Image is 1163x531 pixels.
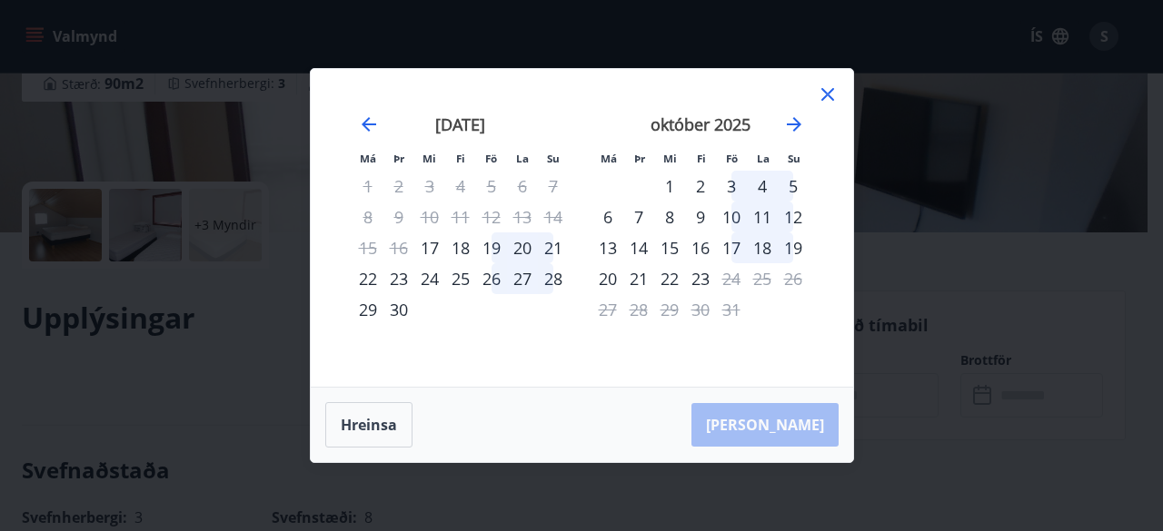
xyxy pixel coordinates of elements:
[445,263,476,294] td: Choose fimmtudagur, 25. september 2025 as your check-in date. It’s available.
[507,232,538,263] div: 20
[592,294,623,325] td: Not available. mánudagur, 27. október 2025
[697,152,706,165] small: Fi
[445,202,476,232] td: Not available. fimmtudagur, 11. september 2025
[353,202,383,232] td: Not available. mánudagur, 8. september 2025
[476,232,507,263] div: 19
[476,232,507,263] td: Choose föstudagur, 19. september 2025 as your check-in date. It’s available.
[747,202,778,232] td: Choose laugardagur, 11. október 2025 as your check-in date. It’s available.
[383,294,414,325] td: Choose þriðjudagur, 30. september 2025 as your check-in date. It’s available.
[456,152,465,165] small: Fi
[476,202,507,232] td: Not available. föstudagur, 12. september 2025
[778,263,809,294] td: Not available. sunnudagur, 26. október 2025
[716,171,747,202] td: Choose föstudagur, 3. október 2025 as your check-in date. It’s available.
[654,171,685,202] div: 1
[592,263,623,294] div: 20
[716,202,747,232] div: 10
[623,263,654,294] td: Choose þriðjudagur, 21. október 2025 as your check-in date. It’s available.
[663,152,677,165] small: Mi
[414,263,445,294] div: 24
[654,263,685,294] div: 22
[538,263,569,294] td: Choose sunnudagur, 28. september 2025 as your check-in date. It’s available.
[445,171,476,202] td: Not available. fimmtudagur, 4. september 2025
[623,202,654,232] td: Choose þriðjudagur, 7. október 2025 as your check-in date. It’s available.
[353,263,383,294] td: Choose mánudagur, 22. september 2025 as your check-in date. It’s available.
[788,152,800,165] small: Su
[353,171,383,202] td: Not available. mánudagur, 1. september 2025
[716,232,747,263] td: Choose föstudagur, 17. október 2025 as your check-in date. It’s available.
[592,263,623,294] td: Choose mánudagur, 20. október 2025 as your check-in date. It’s available.
[685,232,716,263] td: Choose fimmtudagur, 16. október 2025 as your check-in date. It’s available.
[685,263,716,294] div: 23
[623,232,654,263] td: Choose þriðjudagur, 14. október 2025 as your check-in date. It’s available.
[783,113,805,135] div: Move forward to switch to the next month.
[325,402,413,447] button: Hreinsa
[685,202,716,232] div: 9
[651,113,750,135] strong: október 2025
[507,263,538,294] td: Choose laugardagur, 27. september 2025 as your check-in date. It’s available.
[476,263,507,294] div: 26
[778,202,809,232] div: 12
[592,232,623,263] div: 13
[476,171,507,202] td: Not available. föstudagur, 5. september 2025
[623,202,654,232] div: 7
[538,232,569,263] td: Choose sunnudagur, 21. september 2025 as your check-in date. It’s available.
[445,232,476,263] td: Choose fimmtudagur, 18. september 2025 as your check-in date. It’s available.
[422,152,436,165] small: Mi
[538,263,569,294] div: 28
[414,232,445,263] td: Choose miðvikudagur, 17. september 2025 as your check-in date. It’s available.
[592,202,623,232] div: 6
[358,113,380,135] div: Move backward to switch to the previous month.
[538,202,569,232] td: Not available. sunnudagur, 14. september 2025
[654,232,685,263] div: 15
[353,232,383,263] td: Not available. mánudagur, 15. september 2025
[778,232,809,263] td: Choose sunnudagur, 19. október 2025 as your check-in date. It’s available.
[623,263,654,294] div: 21
[654,171,685,202] td: Choose miðvikudagur, 1. október 2025 as your check-in date. It’s available.
[747,263,778,294] td: Not available. laugardagur, 25. október 2025
[414,171,445,202] td: Not available. miðvikudagur, 3. september 2025
[360,152,376,165] small: Má
[414,232,445,263] div: Aðeins innritun í boði
[716,202,747,232] td: Choose föstudagur, 10. október 2025 as your check-in date. It’s available.
[654,202,685,232] div: 8
[516,152,529,165] small: La
[747,232,778,263] td: Choose laugardagur, 18. október 2025 as your check-in date. It’s available.
[716,294,747,325] td: Not available. föstudagur, 31. október 2025
[476,263,507,294] td: Choose föstudagur, 26. september 2025 as your check-in date. It’s available.
[333,91,831,365] div: Calendar
[601,152,617,165] small: Má
[778,202,809,232] td: Choose sunnudagur, 12. október 2025 as your check-in date. It’s available.
[383,202,414,232] td: Not available. þriðjudagur, 9. september 2025
[747,202,778,232] div: 11
[383,171,414,202] td: Not available. þriðjudagur, 2. september 2025
[747,232,778,263] div: 18
[507,171,538,202] td: Not available. laugardagur, 6. september 2025
[445,232,476,263] div: 18
[435,113,485,135] strong: [DATE]
[654,202,685,232] td: Choose miðvikudagur, 8. október 2025 as your check-in date. It’s available.
[778,171,809,202] td: Choose sunnudagur, 5. október 2025 as your check-in date. It’s available.
[757,152,770,165] small: La
[716,263,747,294] div: Aðeins útritun í boði
[716,171,747,202] div: 3
[685,232,716,263] div: 16
[592,202,623,232] td: Choose mánudagur, 6. október 2025 as your check-in date. It’s available.
[445,263,476,294] div: 25
[685,202,716,232] td: Choose fimmtudagur, 9. október 2025 as your check-in date. It’s available.
[685,263,716,294] td: Choose fimmtudagur, 23. október 2025 as your check-in date. It’s available.
[383,263,414,294] div: 23
[685,294,716,325] td: Not available. fimmtudagur, 30. október 2025
[726,152,738,165] small: Fö
[507,263,538,294] div: 27
[623,232,654,263] div: 14
[538,232,569,263] div: 21
[383,263,414,294] td: Choose þriðjudagur, 23. september 2025 as your check-in date. It’s available.
[654,263,685,294] td: Choose miðvikudagur, 22. október 2025 as your check-in date. It’s available.
[485,152,497,165] small: Fö
[685,171,716,202] div: 2
[547,152,560,165] small: Su
[623,294,654,325] td: Not available. þriðjudagur, 28. október 2025
[685,171,716,202] td: Choose fimmtudagur, 2. október 2025 as your check-in date. It’s available.
[778,171,809,202] div: 5
[507,232,538,263] td: Choose laugardagur, 20. september 2025 as your check-in date. It’s available.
